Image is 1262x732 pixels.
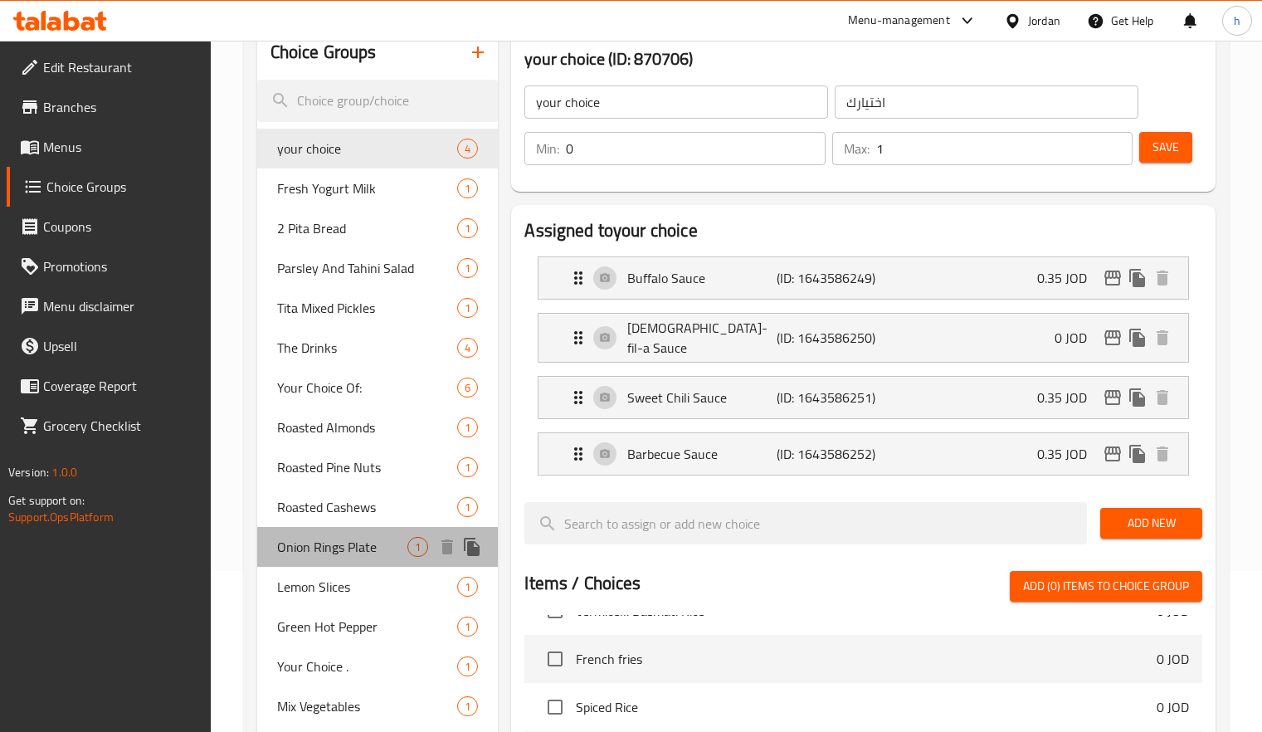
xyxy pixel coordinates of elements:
span: 1 [458,659,477,675]
button: duplicate [1125,385,1150,410]
a: Promotions [7,246,211,286]
span: Fresh Yogurt Milk [277,178,458,198]
span: 4 [458,141,477,157]
h2: Choice Groups [270,40,377,65]
span: Menus [43,137,197,157]
button: duplicate [1125,442,1150,466]
button: Add (0) items to choice group [1010,571,1202,602]
a: Choice Groups [7,167,211,207]
span: Roasted Cashews [277,497,458,517]
span: 1 [458,460,477,476]
div: Choices [457,298,478,318]
h2: Assigned to your choice [524,218,1202,243]
span: Coverage Report [43,376,197,396]
div: Choices [457,617,478,637]
span: 1 [458,579,477,595]
p: 0 JOD [1157,697,1189,717]
button: delete [1150,325,1175,350]
span: Add New [1113,513,1189,534]
span: 6 [458,380,477,396]
div: Roasted Pine Nuts1 [257,447,499,487]
p: 0 JOD [1157,649,1189,669]
div: Expand [538,433,1188,475]
span: Choice Groups [46,177,197,197]
div: Menu-management [848,11,950,31]
button: delete [1150,266,1175,290]
p: 0.35 JOD [1037,388,1100,407]
div: Choices [457,258,478,278]
div: Expand [538,257,1188,299]
div: Choices [457,577,478,597]
div: Mix Vegetables1 [257,686,499,726]
div: Your Choice .1 [257,647,499,686]
span: 1 [458,300,477,316]
div: Lemon Slices1 [257,567,499,607]
h3: your choice (ID: 870706) [524,46,1202,72]
span: Grocery Checklist [43,416,197,436]
a: Support.OpsPlatform [8,506,114,528]
div: Expand [538,314,1188,362]
div: Choices [457,696,478,716]
h2: Items / Choices [524,571,641,596]
a: Coupons [7,207,211,246]
span: Branches [43,97,197,117]
div: Choices [457,378,478,398]
div: Expand [538,377,1188,418]
div: Choices [457,178,478,198]
span: 1.0.0 [51,461,77,483]
span: Lemon Slices [277,577,458,597]
p: Barbecue Sauce [627,444,776,464]
div: Choices [457,497,478,517]
span: 1 [458,261,477,276]
span: 1 [408,539,427,555]
div: The Drinks4 [257,328,499,368]
li: Expand [524,306,1202,369]
p: (ID: 1643586252) [777,444,876,464]
button: delete [1150,442,1175,466]
span: Green Hot Pepper [277,617,458,637]
p: Max: [844,139,870,159]
span: French fries [576,649,1157,669]
span: Your Choice Of: [277,378,458,398]
span: Vermicelli Basmati Rice [576,601,1157,621]
span: Add (0) items to choice group [1023,576,1189,597]
span: Select choice [538,642,573,676]
div: 2 Pita Bread1 [257,208,499,248]
span: Upsell [43,336,197,356]
button: edit [1100,325,1125,350]
p: 0 JOD [1157,601,1189,621]
div: Choices [457,417,478,437]
button: edit [1100,385,1125,410]
a: Edit Restaurant [7,47,211,87]
button: duplicate [1125,266,1150,290]
span: Menu disclaimer [43,296,197,316]
span: The Drinks [277,338,458,358]
div: Your Choice Of:6 [257,368,499,407]
div: Choices [457,457,478,477]
div: Choices [407,537,428,557]
span: 4 [458,340,477,356]
span: 1 [458,619,477,635]
button: Save [1139,132,1192,163]
p: 0.35 JOD [1037,268,1100,288]
input: search [257,80,499,122]
span: 1 [458,181,477,197]
span: Promotions [43,256,197,276]
div: Roasted Cashews1 [257,487,499,527]
button: delete [1150,385,1175,410]
li: Expand [524,369,1202,426]
div: Choices [457,656,478,676]
input: search [524,502,1087,544]
div: Choices [457,338,478,358]
div: Fresh Yogurt Milk1 [257,168,499,208]
span: 2 Pita Bread [277,218,458,238]
div: Roasted Almonds1 [257,407,499,447]
button: delete [435,534,460,559]
div: Choices [457,218,478,238]
span: Get support on: [8,490,85,511]
span: Coupons [43,217,197,237]
span: 1 [458,500,477,515]
span: Select choice [538,690,573,725]
p: (ID: 1643586249) [777,268,876,288]
div: Parsley And Tahini Salad1 [257,248,499,288]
